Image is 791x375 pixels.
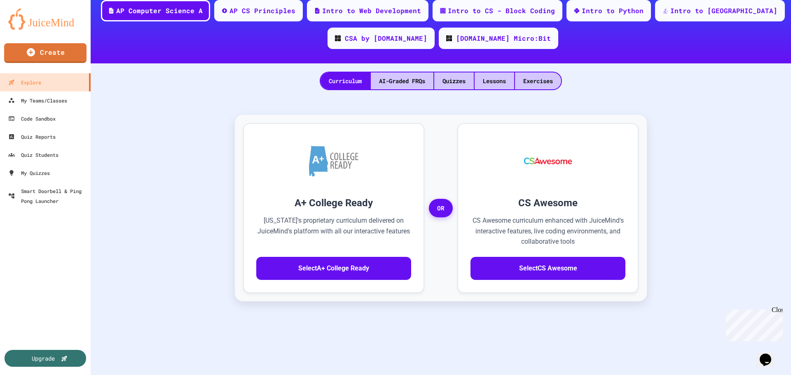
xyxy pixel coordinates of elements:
div: My Teams/Classes [8,95,67,105]
img: A+ College Ready [309,146,358,177]
div: Intro to [GEOGRAPHIC_DATA] [670,6,777,16]
a: Create [4,43,87,63]
img: CODE_logo_RGB.png [335,35,341,41]
div: My Quizzes [8,168,50,178]
div: Intro to Web Development [322,6,421,16]
div: Quiz Reports [8,132,56,142]
div: AP Computer Science A [116,6,203,16]
div: Chat with us now!Close [3,3,57,52]
div: Intro to Python [582,6,644,16]
p: [US_STATE]'s proprietary curriculum delivered on JuiceMind's platform with all our interactive fe... [256,215,411,247]
span: OR [429,199,453,218]
img: logo-orange.svg [8,8,82,30]
div: Explore [8,77,41,87]
div: [DOMAIN_NAME] Micro:Bit [456,33,551,43]
iframe: chat widget [723,306,783,341]
div: CSA by [DOMAIN_NAME] [345,33,427,43]
div: Exercises [515,72,561,89]
div: Smart Doorbell & Ping Pong Launcher [8,186,87,206]
h3: CS Awesome [470,196,625,210]
h3: A+ College Ready [256,196,411,210]
button: SelectCS Awesome [470,257,625,280]
div: Code Sandbox [8,114,56,123]
div: Curriculum [321,72,370,89]
div: Quiz Students [8,150,59,160]
div: Lessons [475,72,514,89]
p: CS Awesome curriculum enhanced with JuiceMind's interactive features, live coding environments, a... [470,215,625,247]
div: AI-Graded FRQs [371,72,433,89]
iframe: chat widget [756,342,783,367]
div: Upgrade [32,354,55,363]
img: CS Awesome [516,136,580,186]
img: CODE_logo_RGB.png [446,35,452,41]
button: SelectA+ College Ready [256,257,411,280]
div: Quizzes [434,72,474,89]
div: Intro to CS - Block Coding [448,6,555,16]
div: AP CS Principles [229,6,295,16]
